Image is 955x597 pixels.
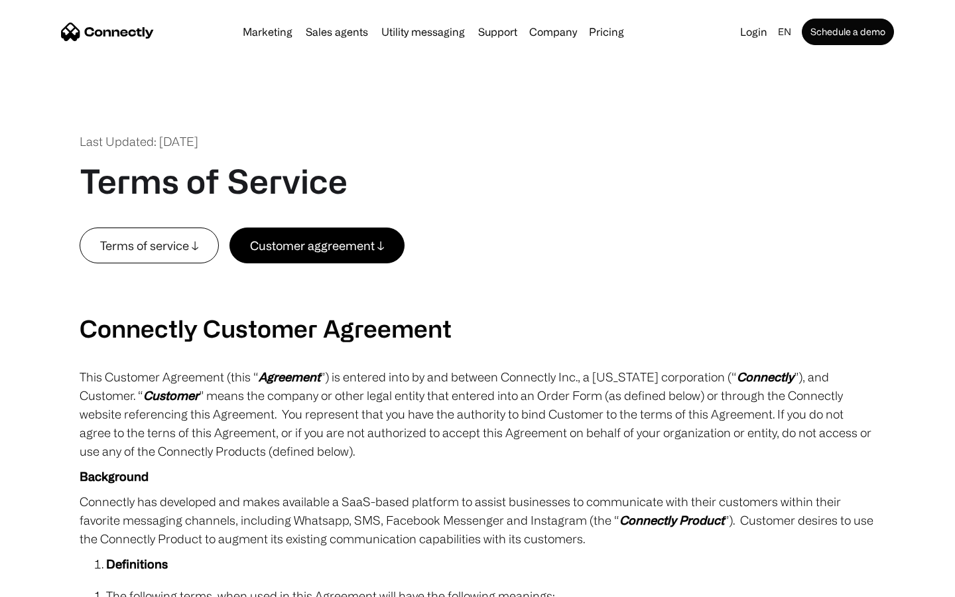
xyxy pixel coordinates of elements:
[250,236,384,255] div: Customer aggreement ↓
[27,574,80,592] ul: Language list
[802,19,894,45] a: Schedule a demo
[737,370,794,383] em: Connectly
[143,389,199,402] em: Customer
[80,289,875,307] p: ‍
[80,470,149,483] strong: Background
[100,236,198,255] div: Terms of service ↓
[106,557,168,570] strong: Definitions
[237,27,298,37] a: Marketing
[473,27,523,37] a: Support
[80,133,198,151] div: Last Updated: [DATE]
[80,263,875,282] p: ‍
[13,572,80,592] aside: Language selected: English
[80,367,875,460] p: This Customer Agreement (this “ ”) is entered into by and between Connectly Inc., a [US_STATE] co...
[300,27,373,37] a: Sales agents
[376,27,470,37] a: Utility messaging
[80,314,875,342] h2: Connectly Customer Agreement
[735,23,773,41] a: Login
[529,23,577,41] div: Company
[778,23,791,41] div: en
[619,513,724,527] em: Connectly Product
[259,370,320,383] em: Agreement
[584,27,629,37] a: Pricing
[80,161,348,201] h1: Terms of Service
[80,492,875,548] p: Connectly has developed and makes available a SaaS-based platform to assist businesses to communi...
